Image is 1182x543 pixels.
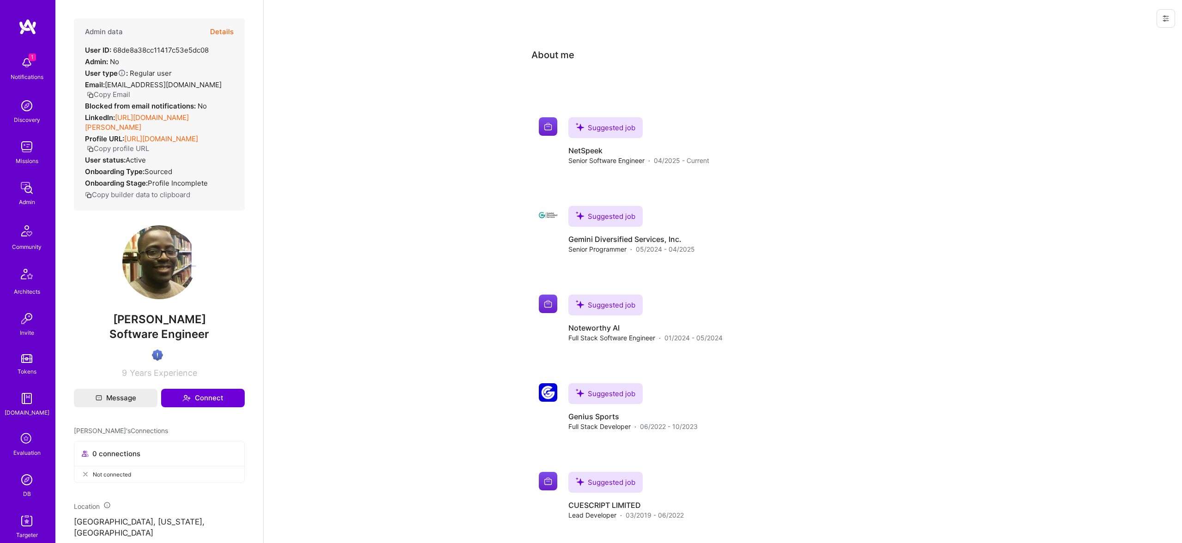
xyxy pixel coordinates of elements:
div: Suggested job [568,295,643,315]
span: 9 [122,368,127,378]
span: [EMAIL_ADDRESS][DOMAIN_NAME] [105,80,222,89]
h4: CUESCRIPT LIMITED [568,500,684,510]
i: icon Collaborator [82,450,89,457]
strong: Onboarding Stage: [85,179,148,187]
img: Company logo [539,295,557,313]
strong: Profile URL: [85,134,124,143]
div: 68de8a38cc11417c53e5dc08 [85,45,209,55]
div: Suggested job [568,206,643,227]
i: icon Connect [182,394,191,402]
span: · [620,510,622,520]
span: 06/2022 - 10/2023 [640,422,698,431]
span: Software Engineer [109,327,209,341]
a: [URL][DOMAIN_NAME][PERSON_NAME] [85,113,189,132]
div: Evaluation [13,448,41,458]
div: Missions [16,156,38,166]
div: DB [23,489,31,499]
i: icon Copy [85,192,92,199]
span: Full Stack Software Engineer [568,333,655,343]
img: bell [18,54,36,72]
span: · [634,422,636,431]
span: Senior Programmer [568,244,627,254]
span: [PERSON_NAME]'s Connections [74,426,168,435]
span: 0 connections [92,449,140,459]
i: icon Mail [96,395,102,401]
span: Full Stack Developer [568,422,631,431]
h4: Admin data [85,28,123,36]
div: No [85,101,207,111]
img: Architects [16,265,38,287]
i: icon SuggestedTeams [576,389,584,397]
h4: NetSpeek [568,145,709,156]
img: Company logo [539,472,557,490]
i: icon SuggestedTeams [576,211,584,220]
i: Help [118,69,126,77]
span: 01/2024 - 05/2024 [664,333,723,343]
div: Architects [14,287,40,296]
div: Suggested job [568,383,643,404]
div: About me [531,48,574,62]
span: 1 [29,54,36,61]
strong: Email: [85,80,105,89]
span: Active [126,156,146,164]
img: Company logo [539,117,557,136]
div: Invite [20,328,34,338]
p: [GEOGRAPHIC_DATA], [US_STATE], [GEOGRAPHIC_DATA] [74,517,245,539]
div: No [85,57,119,66]
button: Message [74,389,157,407]
span: 03/2019 - 06/2022 [626,510,684,520]
strong: Admin: [85,57,108,66]
a: [URL][DOMAIN_NAME] [124,134,198,143]
span: Senior Software Engineer [568,156,645,165]
button: Copy builder data to clipboard [85,190,190,199]
h4: Noteworthy AI [568,323,723,333]
strong: User status: [85,156,126,164]
img: Company logo [539,383,557,402]
div: Targeter [16,530,38,540]
img: Company logo [539,206,557,224]
img: guide book [18,389,36,408]
span: 05/2024 - 04/2025 [636,244,695,254]
span: · [648,156,650,165]
span: 04/2025 - Current [654,156,709,165]
button: 0 connectionsNot connected [74,441,245,483]
div: Admin [19,197,35,207]
img: Skill Targeter [18,512,36,530]
div: Location [74,501,245,511]
i: icon SelectionTeam [18,430,36,448]
img: User Avatar [122,225,196,299]
div: Discovery [14,115,40,125]
img: tokens [21,354,32,363]
img: Invite [18,309,36,328]
div: Regular user [85,68,172,78]
span: · [659,333,661,343]
strong: User ID: [85,46,111,54]
i: icon SuggestedTeams [576,123,584,131]
img: admin teamwork [18,179,36,197]
span: Profile Incomplete [148,179,208,187]
i: icon SuggestedTeams [576,300,584,308]
h4: Genius Sports [568,411,698,422]
div: Tokens [18,367,36,376]
img: Admin Search [18,471,36,489]
button: Copy Email [87,90,130,99]
div: Notifications [11,72,43,82]
div: [DOMAIN_NAME] [5,408,49,417]
i: icon Copy [87,91,94,98]
strong: LinkedIn: [85,113,115,122]
strong: Onboarding Type: [85,167,145,176]
span: Lead Developer [568,510,616,520]
button: Connect [161,389,245,407]
span: [PERSON_NAME] [74,313,245,326]
strong: Blocked from email notifications: [85,102,198,110]
i: icon Copy [87,145,94,152]
span: Not connected [93,470,131,479]
span: Years Experience [130,368,197,378]
div: Suggested job [568,472,643,493]
span: sourced [145,167,172,176]
button: Copy profile URL [87,144,149,153]
i: icon CloseGray [82,471,89,478]
span: · [630,244,632,254]
img: Community [16,220,38,242]
img: teamwork [18,138,36,156]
